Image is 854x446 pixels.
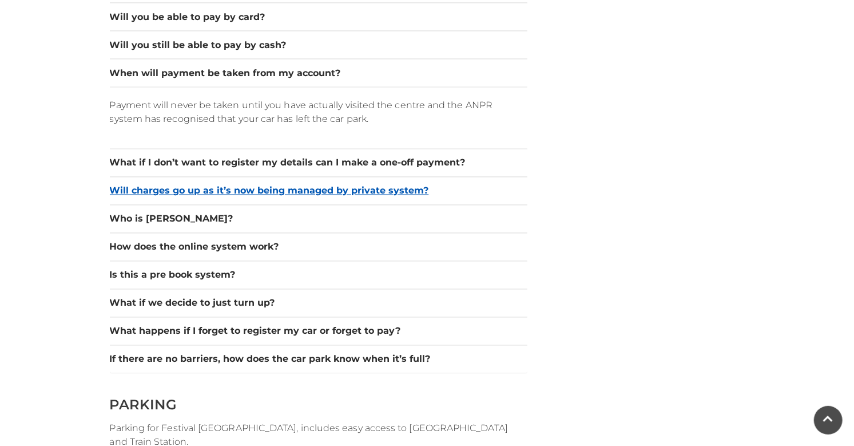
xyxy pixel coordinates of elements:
button: What if we decide to just turn up? [110,297,527,310]
button: If there are no barriers, how does the car park know when it’s full? [110,353,527,366]
button: Will you be able to pay by card? [110,10,527,24]
button: What happens if I forget to register my car or forget to pay? [110,325,527,338]
button: When will payment be taken from my account? [110,66,527,80]
p: Payment will never be taken until you have actually visited the centre and the ANPR system has re... [110,98,527,126]
button: Will charges go up as it’s now being managed by private system? [110,184,527,198]
button: How does the online system work? [110,240,527,254]
button: Is this a pre book system? [110,269,527,282]
button: Who is [PERSON_NAME]? [110,212,527,226]
button: Will you still be able to pay by cash? [110,38,527,52]
span: PARKING [110,397,177,413]
button: What if I don’t want to register my details can I make a one-off payment? [110,156,527,170]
